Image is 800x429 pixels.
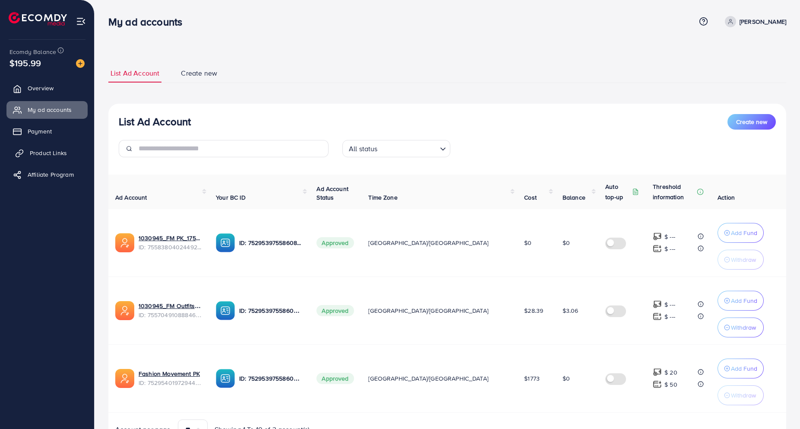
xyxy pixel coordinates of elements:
[653,300,662,309] img: top-up amount
[316,184,348,202] span: Ad Account Status
[563,193,585,202] span: Balance
[6,166,88,183] a: Affiliate Program
[139,369,200,378] a: Fashion Movement PK
[216,233,235,252] img: ic-ba-acc.ded83a64.svg
[664,311,675,322] p: $ ---
[139,378,202,387] span: ID: 7529540197294407681
[216,301,235,320] img: ic-ba-acc.ded83a64.svg
[28,105,72,114] span: My ad accounts
[731,228,757,238] p: Add Fund
[731,363,757,374] p: Add Fund
[718,250,764,270] button: Withdraw
[718,318,764,337] button: Withdraw
[139,311,202,319] span: ID: 7557049108884619282
[76,16,86,26] img: menu
[108,16,189,28] h3: My ad accounts
[9,48,56,56] span: Ecomdy Balance
[316,373,354,384] span: Approved
[664,379,677,390] p: $ 50
[239,373,303,384] p: ID: 7529539755860836369
[721,16,786,27] a: [PERSON_NAME]
[6,144,88,162] a: Product Links
[6,79,88,97] a: Overview
[115,301,134,320] img: ic-ads-acc.e4c84228.svg
[653,244,662,253] img: top-up amount
[115,193,147,202] span: Ad Account
[216,193,246,202] span: Your BC ID
[119,115,191,128] h3: List Ad Account
[139,369,202,387] div: <span class='underline'>Fashion Movement PK</span></br>7529540197294407681
[139,243,202,251] span: ID: 7558380402449235984
[368,374,488,383] span: [GEOGRAPHIC_DATA]/[GEOGRAPHIC_DATA]
[347,143,379,155] span: All status
[763,390,794,423] iframe: Chat
[653,232,662,241] img: top-up amount
[316,305,354,316] span: Approved
[115,369,134,388] img: ic-ads-acc.e4c84228.svg
[342,140,450,157] div: Search for option
[524,238,531,247] span: $0
[139,302,202,310] a: 1030945_FM Outfits_1759512825336
[605,181,630,202] p: Auto top-up
[718,359,764,378] button: Add Fund
[718,291,764,311] button: Add Fund
[731,322,756,333] p: Withdraw
[524,306,543,315] span: $28.39
[563,306,579,315] span: $3.06
[76,59,85,68] img: image
[30,149,67,157] span: Product Links
[740,16,786,27] p: [PERSON_NAME]
[316,237,354,248] span: Approved
[524,374,540,383] span: $1773
[664,244,675,254] p: $ ---
[6,101,88,118] a: My ad accounts
[139,302,202,319] div: <span class='underline'>1030945_FM Outfits_1759512825336</span></br>7557049108884619282
[664,232,675,242] p: $ ---
[28,84,54,92] span: Overview
[9,57,41,69] span: $195.99
[563,374,570,383] span: $0
[736,118,767,126] span: Create new
[28,127,52,136] span: Payment
[139,234,202,251] div: <span class='underline'>1030945_FM PK_1759822596175</span></br>7558380402449235984
[28,170,74,179] span: Affiliate Program
[139,234,202,242] a: 1030945_FM PK_1759822596175
[239,238,303,248] p: ID: 7529539755860836369
[664,367,677,378] p: $ 20
[239,305,303,316] p: ID: 7529539755860836369
[368,193,397,202] span: Time Zone
[368,238,488,247] span: [GEOGRAPHIC_DATA]/[GEOGRAPHIC_DATA]
[524,193,537,202] span: Cost
[653,368,662,377] img: top-up amount
[653,380,662,389] img: top-up amount
[718,223,764,243] button: Add Fund
[718,193,735,202] span: Action
[664,299,675,310] p: $ ---
[653,181,695,202] p: Threshold information
[368,306,488,315] span: [GEOGRAPHIC_DATA]/[GEOGRAPHIC_DATA]
[731,296,757,306] p: Add Fund
[731,254,756,265] p: Withdraw
[216,369,235,388] img: ic-ba-acc.ded83a64.svg
[6,123,88,140] a: Payment
[718,385,764,405] button: Withdraw
[653,312,662,321] img: top-up amount
[181,68,217,78] span: Create new
[731,390,756,400] p: Withdraw
[563,238,570,247] span: $0
[727,114,776,130] button: Create new
[9,12,67,25] img: logo
[115,233,134,252] img: ic-ads-acc.e4c84228.svg
[380,141,436,155] input: Search for option
[111,68,159,78] span: List Ad Account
